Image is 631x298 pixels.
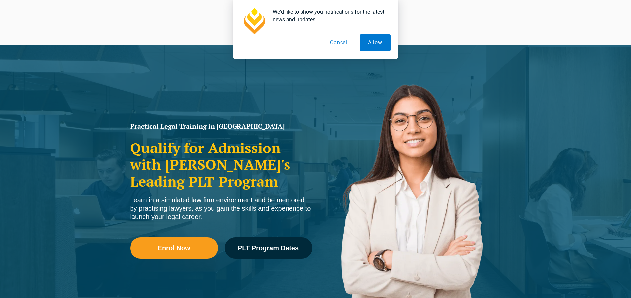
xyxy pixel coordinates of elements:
[158,245,190,251] span: Enrol Now
[130,237,218,259] a: Enrol Now
[360,34,391,51] button: Allow
[130,196,312,221] div: Learn in a simulated law firm environment and be mentored by practising lawyers, as you gain the ...
[241,8,267,34] img: notification icon
[238,245,299,251] span: PLT Program Dates
[322,34,356,51] button: Cancel
[225,237,312,259] a: PLT Program Dates
[267,8,391,23] div: We'd like to show you notifications for the latest news and updates.
[130,140,312,190] h2: Qualify for Admission with [PERSON_NAME]'s Leading PLT Program
[130,123,312,130] h1: Practical Legal Training in [GEOGRAPHIC_DATA]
